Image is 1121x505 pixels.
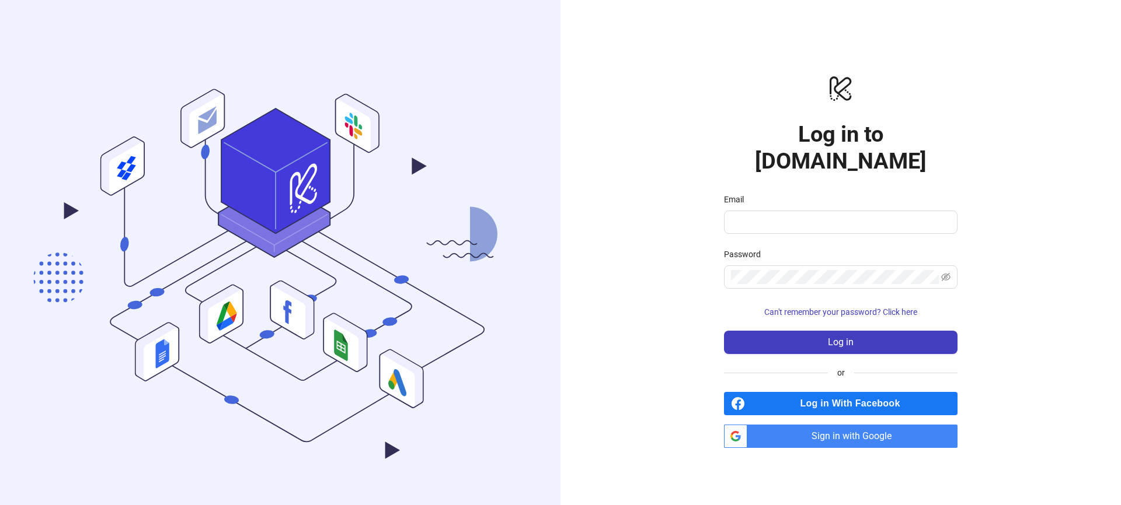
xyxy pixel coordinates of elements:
[724,193,751,206] label: Email
[724,392,958,415] a: Log in With Facebook
[750,392,958,415] span: Log in With Facebook
[731,270,939,284] input: Password
[828,337,854,348] span: Log in
[724,303,958,321] button: Can't remember your password? Click here
[731,215,948,229] input: Email
[764,307,917,317] span: Can't remember your password? Click here
[941,272,951,282] span: eye-invisible
[828,366,854,379] span: or
[724,331,958,354] button: Log in
[724,121,958,174] h1: Log in to [DOMAIN_NAME]
[724,425,958,448] a: Sign in with Google
[752,425,958,448] span: Sign in with Google
[724,307,958,317] a: Can't remember your password? Click here
[724,248,768,261] label: Password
